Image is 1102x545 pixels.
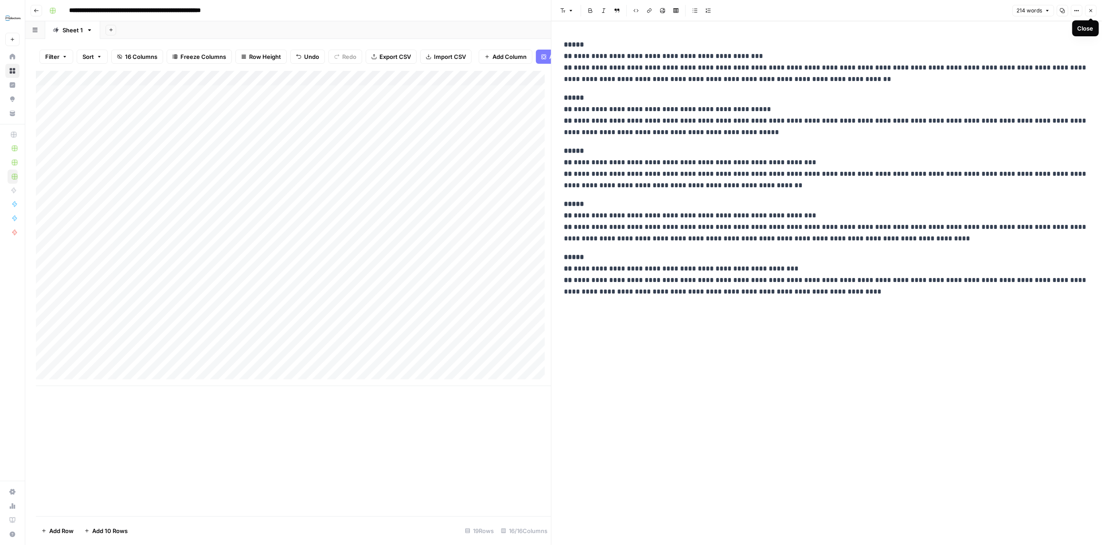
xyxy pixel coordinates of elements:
[5,92,20,106] a: Opportunities
[1012,5,1054,16] button: 214 words
[5,499,20,513] a: Usage
[5,78,20,92] a: Insights
[23,23,98,30] div: Domain: [DOMAIN_NAME]
[536,50,603,64] button: Add Power Agent
[479,50,532,64] button: Add Column
[290,50,325,64] button: Undo
[328,50,362,64] button: Redo
[90,51,97,58] img: tab_keywords_by_traffic_grey.svg
[26,51,33,58] img: tab_domain_overview_orange.svg
[35,52,79,58] div: Domain Overview
[125,52,157,61] span: 16 Columns
[5,485,20,499] a: Settings
[434,52,466,61] span: Import CSV
[111,50,163,64] button: 16 Columns
[45,21,100,39] a: Sheet 1
[5,513,20,527] a: Learning Hub
[36,524,79,538] button: Add Row
[235,50,287,64] button: Row Height
[420,50,472,64] button: Import CSV
[5,50,20,64] a: Home
[249,52,281,61] span: Row Height
[167,50,232,64] button: Freeze Columns
[45,52,59,61] span: Filter
[99,52,146,58] div: Keywords by Traffic
[5,64,20,78] a: Browse
[5,10,21,26] img: FYidoctors Logo
[39,50,73,64] button: Filter
[49,526,74,535] span: Add Row
[342,52,356,61] span: Redo
[5,7,20,29] button: Workspace: FYidoctors
[77,50,108,64] button: Sort
[492,52,527,61] span: Add Column
[63,26,83,35] div: Sheet 1
[92,526,128,535] span: Add 10 Rows
[5,527,20,541] button: Help + Support
[304,52,319,61] span: Undo
[180,52,226,61] span: Freeze Columns
[379,52,411,61] span: Export CSV
[1078,24,1094,33] div: Close
[82,52,94,61] span: Sort
[25,14,43,21] div: v 4.0.25
[366,50,417,64] button: Export CSV
[497,524,551,538] div: 16/16 Columns
[14,14,21,21] img: logo_orange.svg
[1016,7,1042,15] span: 214 words
[5,106,20,120] a: Your Data
[461,524,497,538] div: 19 Rows
[79,524,133,538] button: Add 10 Rows
[14,23,21,30] img: website_grey.svg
